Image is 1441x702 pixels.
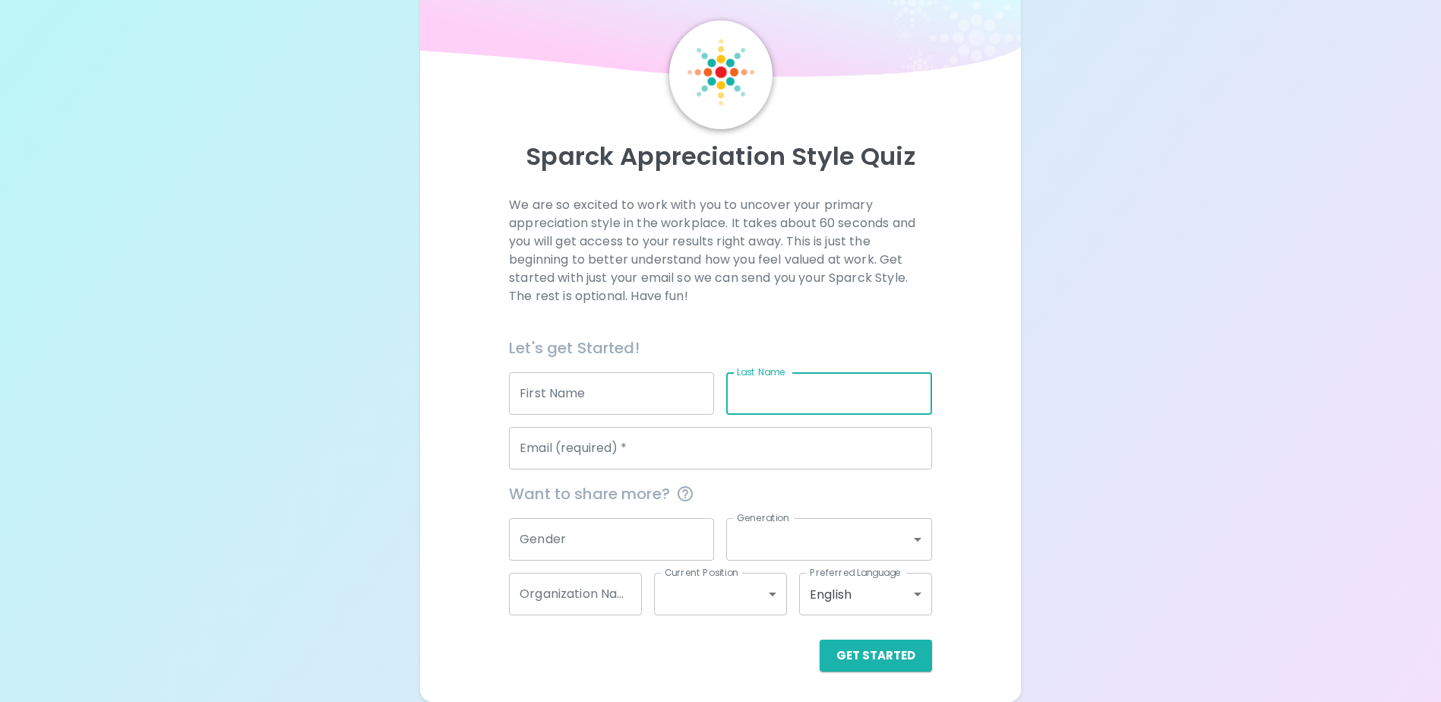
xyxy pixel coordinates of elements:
[509,196,932,305] p: We are so excited to work with you to uncover your primary appreciation style in the workplace. I...
[438,141,1002,172] p: Sparck Appreciation Style Quiz
[810,566,901,579] label: Preferred Language
[799,573,932,615] div: English
[509,482,932,506] span: Want to share more?
[737,365,785,378] label: Last Name
[665,566,738,579] label: Current Position
[509,336,932,360] h6: Let's get Started!
[676,485,694,503] svg: This information is completely confidential and only used for aggregated appreciation studies at ...
[737,511,789,524] label: Generation
[820,640,932,672] button: Get Started
[687,39,754,106] img: Sparck Logo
